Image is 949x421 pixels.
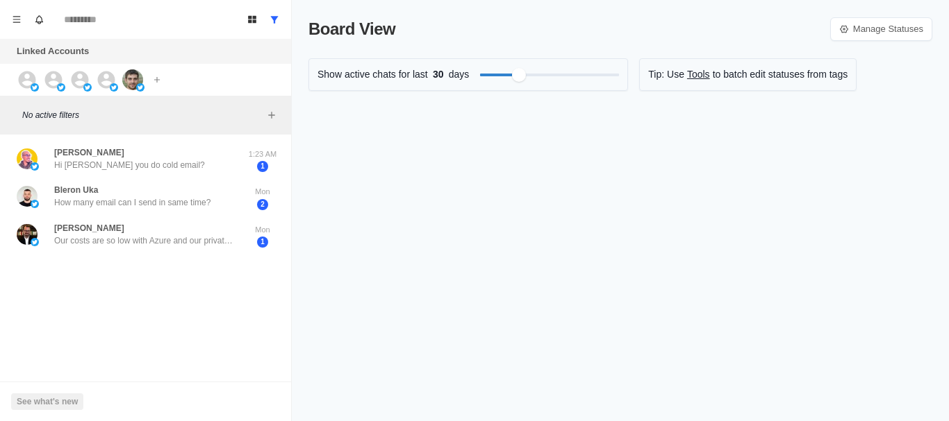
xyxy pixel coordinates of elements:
p: [PERSON_NAME] [54,146,124,159]
p: Mon [245,224,280,236]
span: 30 [428,67,449,82]
img: picture [31,238,39,246]
p: Linked Accounts [17,44,89,58]
p: How many email can I send in same time? [54,196,211,209]
p: Mon [245,186,280,198]
p: 1:23 AM [245,148,280,160]
span: 1 [257,161,268,172]
p: [PERSON_NAME] [54,222,124,234]
p: Show active chats for last [317,67,428,82]
img: picture [17,186,38,207]
p: Hi [PERSON_NAME] you do cold email? [54,159,205,171]
button: Notifications [28,8,50,31]
p: Our costs are so low with Azure and our private smtp that we would need to 5x open rates to justi... [54,234,235,247]
p: days [449,67,470,82]
p: Bleron Uka [54,184,98,196]
img: picture [57,83,65,92]
button: Add account [149,71,165,88]
a: Tools [687,67,710,82]
button: See what's new [11,393,83,410]
div: Filter by activity days [512,68,526,82]
img: picture [136,83,145,92]
img: picture [31,200,39,208]
span: 1 [257,237,268,248]
button: Add filters [263,107,280,123]
span: 2 [257,199,268,210]
img: picture [17,224,38,245]
button: Show all conversations [263,8,286,31]
img: picture [17,148,38,169]
p: No active filters [22,109,263,121]
p: to batch edit statuses from tags [713,67,848,82]
button: Board View [241,8,263,31]
button: Menu [6,8,28,31]
img: picture [31,83,39,92]
img: picture [122,69,143,90]
img: picture [31,162,39,171]
img: picture [83,83,92,92]
p: Tip: Use [648,67,684,82]
p: Board View [308,17,395,42]
img: picture [110,83,118,92]
a: Manage Statuses [830,17,932,41]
